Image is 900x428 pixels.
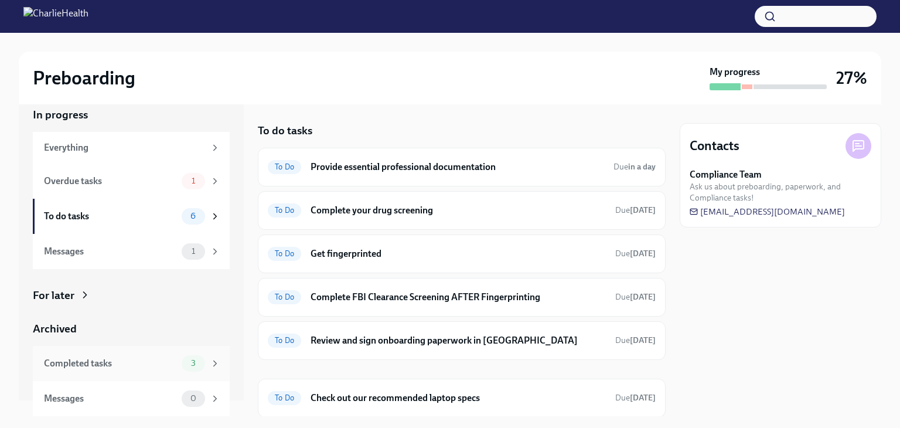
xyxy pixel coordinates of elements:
img: CharlieHealth [23,7,88,26]
h3: 27% [836,67,867,89]
strong: [DATE] [630,249,656,259]
span: Due [615,393,656,403]
span: To Do [268,206,301,215]
div: Everything [44,141,205,154]
span: 0 [183,394,203,403]
span: Due [615,335,656,345]
a: Messages1 [33,234,230,269]
span: Due [613,162,656,172]
a: To DoComplete FBI Clearance Screening AFTER FingerprintingDue[DATE] [268,288,656,307]
strong: [DATE] [630,292,656,302]
span: 6 [183,212,203,220]
a: Completed tasks3 [33,346,230,381]
span: Due [615,249,656,259]
div: Messages [44,245,177,258]
span: October 19th, 2025 09:00 [615,291,656,303]
span: October 15th, 2025 09:00 [613,161,656,172]
span: October 19th, 2025 09:00 [615,335,656,346]
strong: Compliance Team [690,168,762,181]
span: To Do [268,293,301,301]
span: October 16th, 2025 09:00 [615,248,656,259]
span: Due [615,292,656,302]
h6: Check out our recommended laptop specs [311,392,606,405]
span: To Do [268,393,301,402]
span: October 16th, 2025 09:00 [615,205,656,216]
span: 1 [185,176,202,185]
div: To do tasks [44,210,177,223]
span: Due [615,205,656,215]
div: Messages [44,392,177,405]
a: Messages0 [33,381,230,416]
a: To DoReview and sign onboarding paperwork in [GEOGRAPHIC_DATA]Due[DATE] [268,331,656,350]
a: Overdue tasks1 [33,164,230,199]
span: October 16th, 2025 09:00 [615,392,656,403]
span: To Do [268,336,301,345]
a: Archived [33,321,230,337]
strong: [DATE] [630,335,656,345]
span: 1 [185,247,202,256]
a: For later [33,288,230,303]
a: Everything [33,132,230,164]
strong: [DATE] [630,205,656,215]
div: Overdue tasks [44,175,177,188]
h6: Review and sign onboarding paperwork in [GEOGRAPHIC_DATA] [311,334,606,347]
h2: Preboarding [33,66,135,90]
h6: Get fingerprinted [311,247,606,260]
a: In progress [33,107,230,123]
a: To DoGet fingerprintedDue[DATE] [268,244,656,263]
span: Ask us about preboarding, paperwork, and Compliance tasks! [690,181,871,203]
h6: Complete FBI Clearance Screening AFTER Fingerprinting [311,291,606,304]
span: To Do [268,249,301,258]
a: To DoCheck out our recommended laptop specsDue[DATE] [268,389,656,407]
a: To DoComplete your drug screeningDue[DATE] [268,201,656,220]
strong: My progress [710,66,760,79]
h6: Complete your drug screening [311,204,606,217]
h5: To do tasks [258,123,312,138]
span: To Do [268,162,301,171]
span: 3 [184,359,203,368]
div: For later [33,288,74,303]
a: To do tasks6 [33,199,230,234]
strong: in a day [628,162,656,172]
a: To DoProvide essential professional documentationDuein a day [268,158,656,176]
h6: Provide essential professional documentation [311,161,604,174]
a: [EMAIL_ADDRESS][DOMAIN_NAME] [690,206,845,218]
div: Completed tasks [44,357,177,370]
strong: [DATE] [630,393,656,403]
h4: Contacts [690,137,739,155]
